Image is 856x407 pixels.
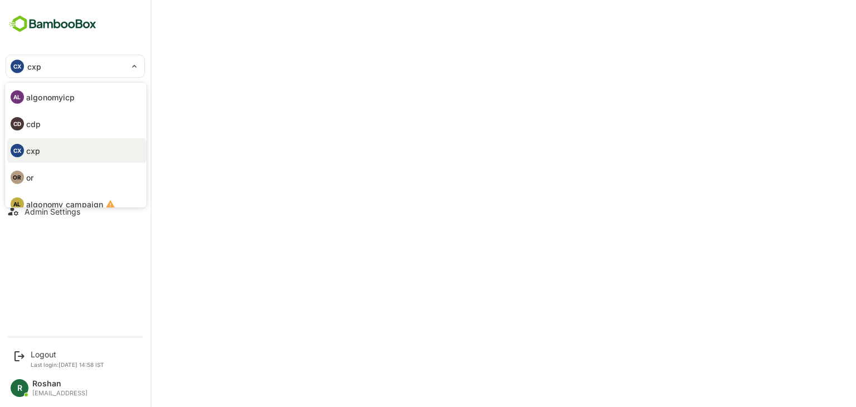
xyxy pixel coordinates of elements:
[11,197,24,211] div: AL
[26,91,75,103] p: algonomyicp
[26,172,33,183] p: or
[11,171,24,184] div: OR
[11,90,24,104] div: AL
[11,117,24,130] div: CD
[26,118,41,130] p: cdp
[26,145,40,157] p: cxp
[11,144,24,157] div: CX
[26,198,103,210] p: algonomy_campaign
